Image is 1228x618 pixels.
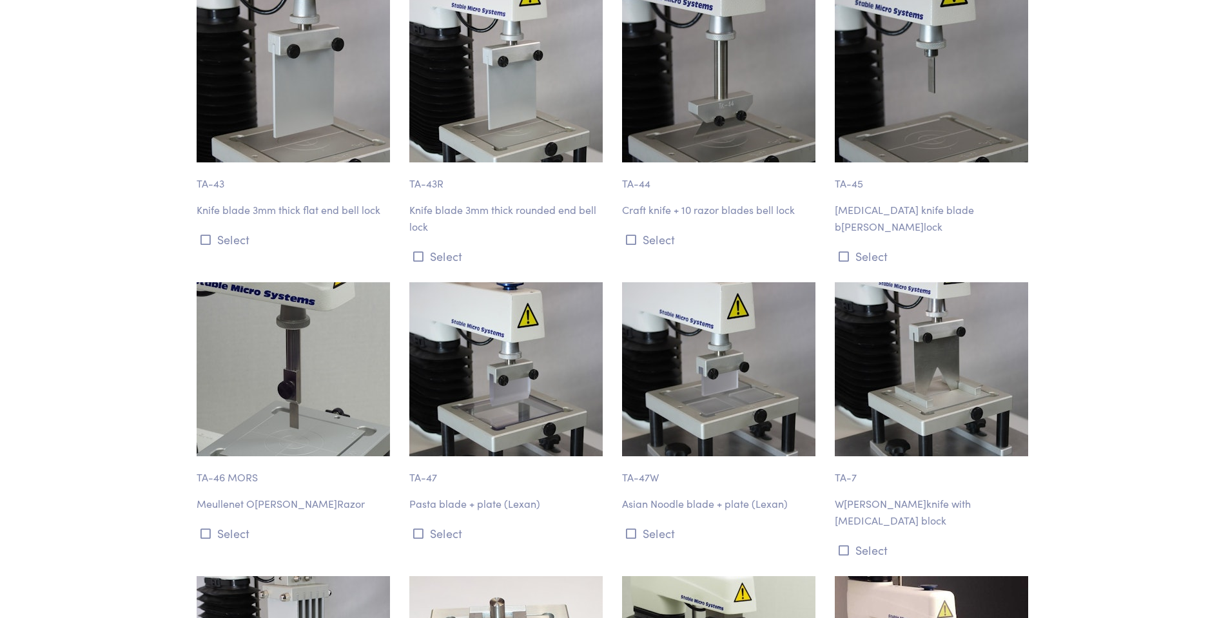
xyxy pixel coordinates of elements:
img: ta-46mors.jpg [197,282,390,456]
p: Craft knife + 10 razor blades bell lock [622,202,819,218]
p: [MEDICAL_DATA] knife blade b[PERSON_NAME]lock [835,202,1032,235]
img: ta-7_warner-brtzler-blade.jpg [835,282,1028,456]
p: TA-44 [622,162,819,192]
button: Select [409,246,607,267]
p: Asian Noodle blade + plate (Lexan) [622,496,819,512]
p: Knife blade 3mm thick rounded end bell lock [409,202,607,235]
p: W[PERSON_NAME]knife with [MEDICAL_DATA] block [835,496,1032,528]
p: TA-46 MORS [197,456,394,486]
button: Select [622,229,819,250]
button: Select [835,539,1032,561]
button: Select [835,246,1032,267]
p: Pasta blade + plate (Lexan) [409,496,607,512]
p: Meullenet O[PERSON_NAME]Razor [197,496,394,512]
button: Select [622,523,819,544]
p: TA-47W [622,456,819,486]
img: ta-47_pasta-blade-plate.jpg [409,282,603,456]
p: TA-47 [409,456,607,486]
p: TA-43R [409,162,607,192]
button: Select [197,229,394,250]
p: TA-7 [835,456,1032,486]
p: TA-45 [835,162,1032,192]
button: Select [197,523,394,544]
button: Select [409,523,607,544]
p: TA-43 [197,162,394,192]
img: ta-47w-asian-noodle-blade-plate.jpg [622,282,815,456]
p: Knife blade 3mm thick flat end bell lock [197,202,394,218]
